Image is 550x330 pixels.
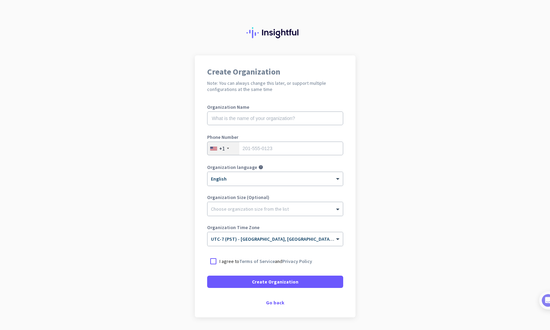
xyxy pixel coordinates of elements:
div: Go back [207,300,343,305]
h2: Note: You can always change this later, or support multiple configurations at the same time [207,80,343,92]
input: 201-555-0123 [207,142,343,155]
a: Terms of Service [239,258,275,264]
label: Organization Name [207,105,343,109]
span: Create Organization [252,278,298,285]
label: Phone Number [207,135,343,140]
a: Privacy Policy [282,258,312,264]
p: I agree to and [219,258,312,265]
input: What is the name of your organization? [207,111,343,125]
i: help [258,165,263,170]
button: Create Organization [207,276,343,288]
div: +1 [219,145,225,152]
label: Organization Time Zone [207,225,343,230]
h1: Create Organization [207,68,343,76]
label: Organization Size (Optional) [207,195,343,200]
img: Insightful [246,27,304,38]
label: Organization language [207,165,257,170]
